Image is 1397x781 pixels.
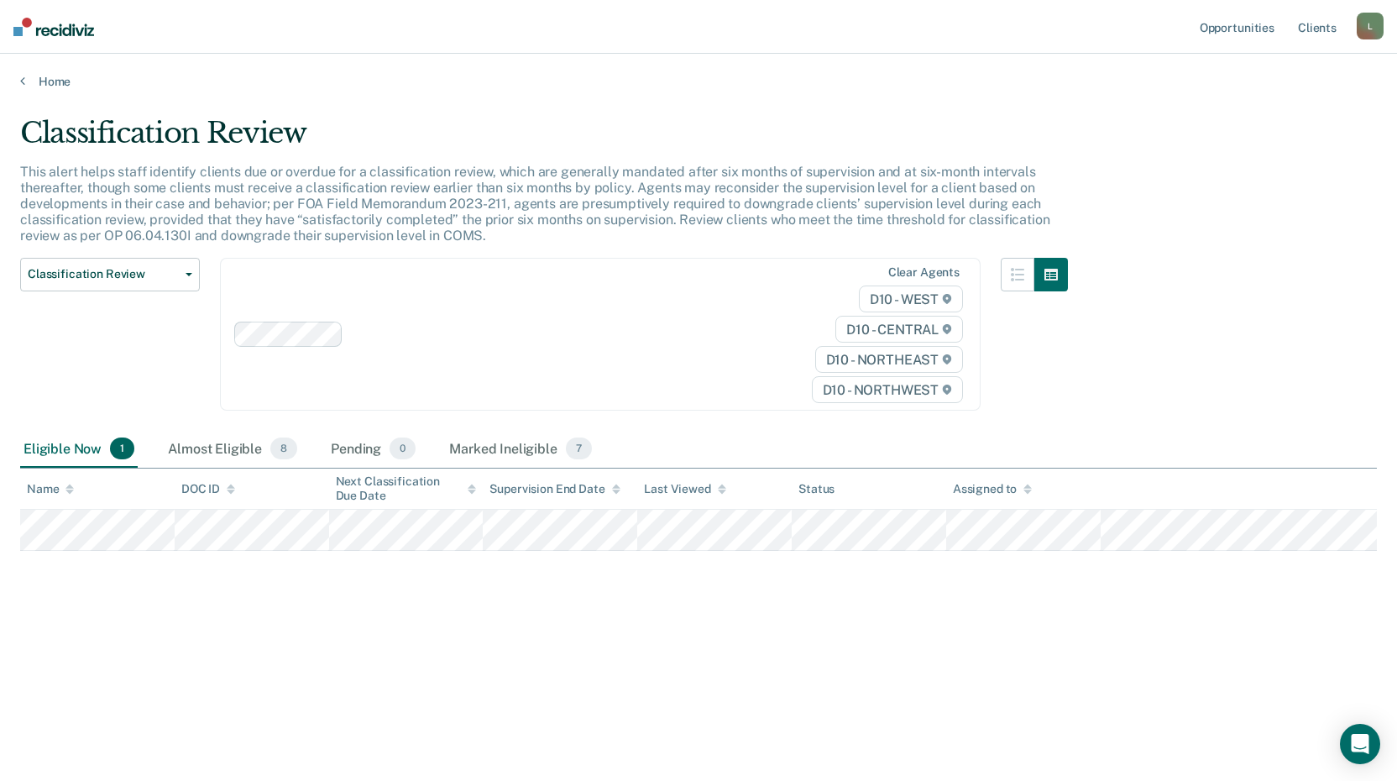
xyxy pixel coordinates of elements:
span: Classification Review [28,267,179,281]
div: Next Classification Due Date [336,474,477,503]
span: D10 - CENTRAL [835,316,963,343]
span: 1 [110,438,134,459]
button: Classification Review [20,258,200,291]
div: Pending0 [327,431,419,468]
span: D10 - NORTHWEST [812,376,963,403]
span: D10 - NORTHEAST [815,346,963,373]
button: L [1357,13,1384,39]
div: Clear agents [888,265,960,280]
div: DOC ID [181,482,235,496]
div: Almost Eligible8 [165,431,301,468]
span: 8 [270,438,297,459]
div: Name [27,482,74,496]
a: Home [20,74,1377,89]
span: 0 [390,438,416,459]
div: Last Viewed [644,482,725,496]
div: Marked Ineligible7 [446,431,595,468]
p: This alert helps staff identify clients due or overdue for a classification review, which are gen... [20,164,1049,244]
div: Supervision End Date [489,482,620,496]
span: D10 - WEST [859,286,963,312]
span: 7 [566,438,592,459]
div: Assigned to [953,482,1032,496]
div: Classification Review [20,116,1068,164]
div: Open Intercom Messenger [1340,724,1380,764]
img: Recidiviz [13,18,94,36]
div: Eligible Now1 [20,431,138,468]
div: Status [798,482,835,496]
